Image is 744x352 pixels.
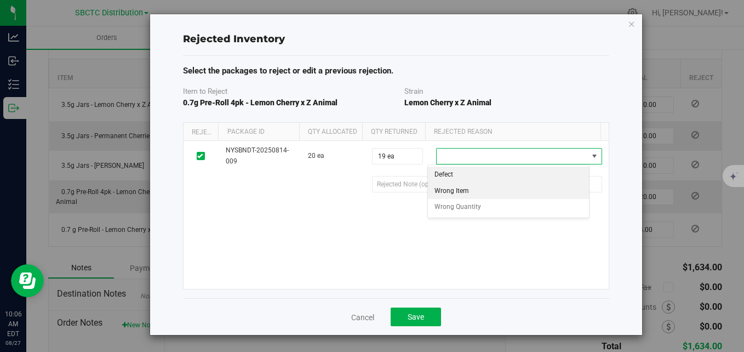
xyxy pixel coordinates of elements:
li: Wrong Item [428,183,589,200]
span: 0.7g Pre-Roll 4pk - Lemon Cherry x Z Animal [183,98,337,107]
li: Wrong Quantity [428,199,589,215]
span: Item to Reject [183,87,227,95]
div: Rejected Inventory [183,32,609,47]
span: Select the packages to reject or edit a previous rejection. [183,66,393,76]
th: Reject [184,123,219,141]
th: Qty Returned [362,123,425,141]
button: Save [391,308,441,326]
span: NYSBNDT-20250814-009 [226,145,295,166]
th: Rejected Reason [425,123,600,141]
span: Qty Allocated [308,128,357,135]
span: select [587,149,601,164]
li: Defect [428,167,589,183]
input: 19 ea [373,149,422,164]
input: Rejected Note (optional) [372,176,602,192]
a: Cancel [351,312,374,323]
span: 20 ea [308,151,324,161]
th: Package Id [218,123,299,141]
iframe: Resource center [11,264,44,297]
span: Lemon Cherry x Z Animal [404,98,491,107]
span: Save [408,313,424,321]
span: Strain [404,87,423,95]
